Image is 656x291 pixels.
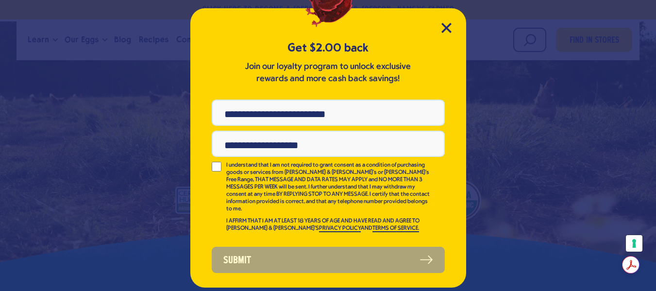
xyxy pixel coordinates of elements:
[243,61,413,85] p: Join our loyalty program to unlock exclusive rewards and more cash back savings!
[372,225,419,232] a: TERMS OF SERVICE.
[212,40,445,56] h5: Get $2.00 back
[212,247,445,273] button: Submit
[441,23,452,33] button: Close Modal
[319,225,361,232] a: PRIVACY POLICY
[226,218,431,232] p: I AFFIRM THAT I AM AT LEAST 18 YEARS OF AGE AND HAVE READ AND AGREE TO [PERSON_NAME] & [PERSON_NA...
[212,162,221,171] input: I understand that I am not required to grant consent as a condition of purchasing goods or servic...
[626,235,642,252] button: Your consent preferences for tracking technologies
[226,162,431,213] p: I understand that I am not required to grant consent as a condition of purchasing goods or servic...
